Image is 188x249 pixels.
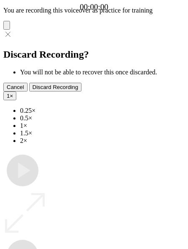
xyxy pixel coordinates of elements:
button: Discard Recording [29,83,82,91]
button: 1× [3,91,16,100]
li: You will not be able to recover this once discarded. [20,69,185,76]
a: 00:00:00 [80,3,108,12]
li: 1× [20,122,185,130]
li: 2× [20,137,185,145]
h2: Discard Recording? [3,49,185,60]
li: 0.5× [20,114,185,122]
button: Cancel [3,83,28,91]
li: 0.25× [20,107,185,114]
span: 1 [7,93,10,99]
p: You are recording this voiceover as practice for training [3,7,185,14]
li: 1.5× [20,130,185,137]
